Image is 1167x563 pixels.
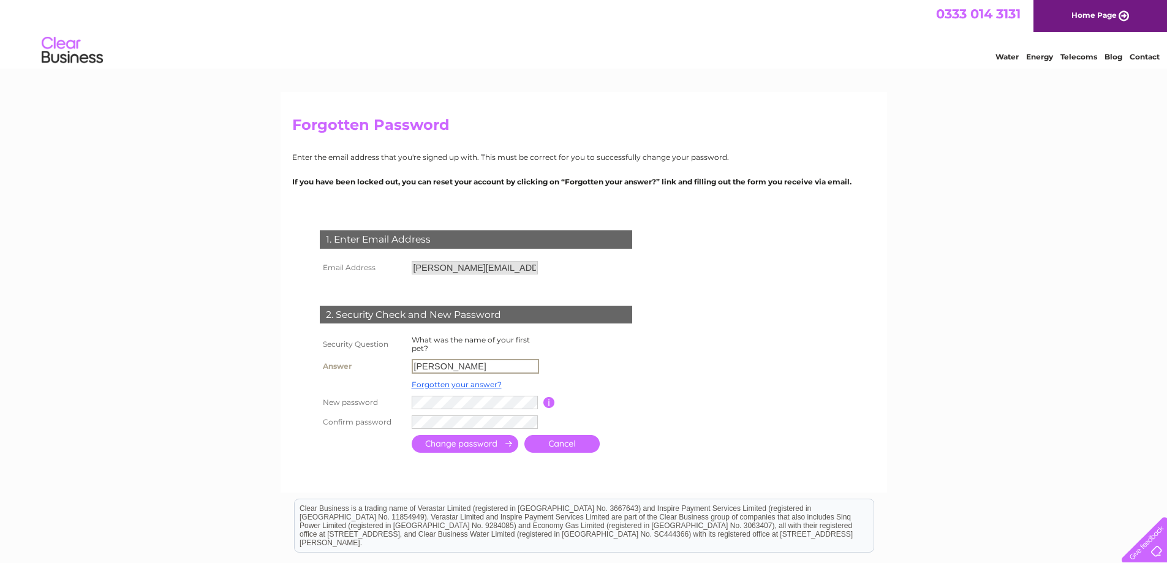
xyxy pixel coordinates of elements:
h2: Forgotten Password [292,116,875,140]
a: Cancel [524,435,600,453]
a: Forgotten your answer? [412,380,502,389]
div: Clear Business is a trading name of Verastar Limited (registered in [GEOGRAPHIC_DATA] No. 3667643... [295,7,874,59]
a: Blog [1105,52,1122,61]
th: Security Question [317,333,409,356]
a: Energy [1026,52,1053,61]
a: 0333 014 3131 [936,6,1021,21]
label: What was the name of your first pet? [412,335,530,353]
img: logo.png [41,32,104,69]
p: Enter the email address that you're signed up with. This must be correct for you to successfully ... [292,151,875,163]
p: If you have been locked out, you can reset your account by clicking on “Forgotten your answer?” l... [292,176,875,187]
th: New password [317,393,409,412]
input: Information [543,397,555,408]
div: 2. Security Check and New Password [320,306,632,324]
th: Confirm password [317,412,409,432]
input: Submit [412,435,518,453]
th: Email Address [317,258,409,278]
a: Contact [1130,52,1160,61]
a: Water [995,52,1019,61]
a: Telecoms [1060,52,1097,61]
th: Answer [317,356,409,377]
div: 1. Enter Email Address [320,230,632,249]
